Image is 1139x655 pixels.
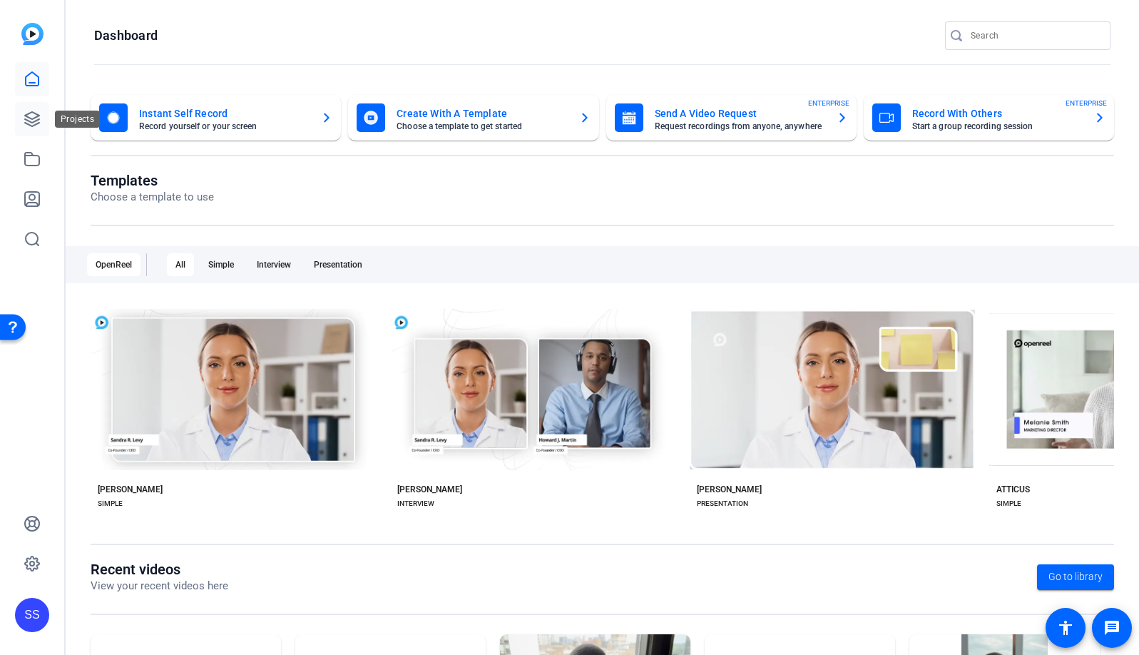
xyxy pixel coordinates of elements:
div: [PERSON_NAME] [98,484,163,495]
mat-card-subtitle: Request recordings from anyone, anywhere [655,122,825,131]
div: Simple [200,253,242,276]
h1: Dashboard [94,27,158,44]
mat-card-title: Create With A Template [397,105,567,122]
mat-icon: accessibility [1057,619,1074,636]
mat-card-title: Record With Others [912,105,1083,122]
div: Presentation [305,253,371,276]
div: SIMPLE [98,498,123,509]
input: Search [971,27,1099,44]
button: Instant Self RecordRecord yourself or your screen [91,95,341,141]
div: OpenReel [87,253,141,276]
div: ATTICUS [996,484,1030,495]
span: ENTERPRISE [1066,98,1107,108]
mat-card-title: Instant Self Record [139,105,310,122]
div: All [167,253,194,276]
button: Send A Video RequestRequest recordings from anyone, anywhereENTERPRISE [606,95,857,141]
a: Go to library [1037,564,1114,590]
button: Create With A TemplateChoose a template to get started [348,95,598,141]
div: INTERVIEW [397,498,434,509]
mat-card-subtitle: Start a group recording session [912,122,1083,131]
h1: Templates [91,172,214,189]
h1: Recent videos [91,561,228,578]
mat-card-subtitle: Choose a template to get started [397,122,567,131]
div: [PERSON_NAME] [397,484,462,495]
span: Go to library [1048,569,1103,584]
div: Projects [55,111,100,128]
button: Record With OthersStart a group recording sessionENTERPRISE [864,95,1114,141]
div: PRESENTATION [697,498,748,509]
p: View your recent videos here [91,578,228,594]
div: [PERSON_NAME] [697,484,762,495]
p: Choose a template to use [91,189,214,205]
div: Interview [248,253,300,276]
div: SIMPLE [996,498,1021,509]
mat-icon: message [1103,619,1120,636]
img: blue-gradient.svg [21,23,44,45]
span: ENTERPRISE [808,98,849,108]
mat-card-subtitle: Record yourself or your screen [139,122,310,131]
mat-card-title: Send A Video Request [655,105,825,122]
div: SS [15,598,49,632]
